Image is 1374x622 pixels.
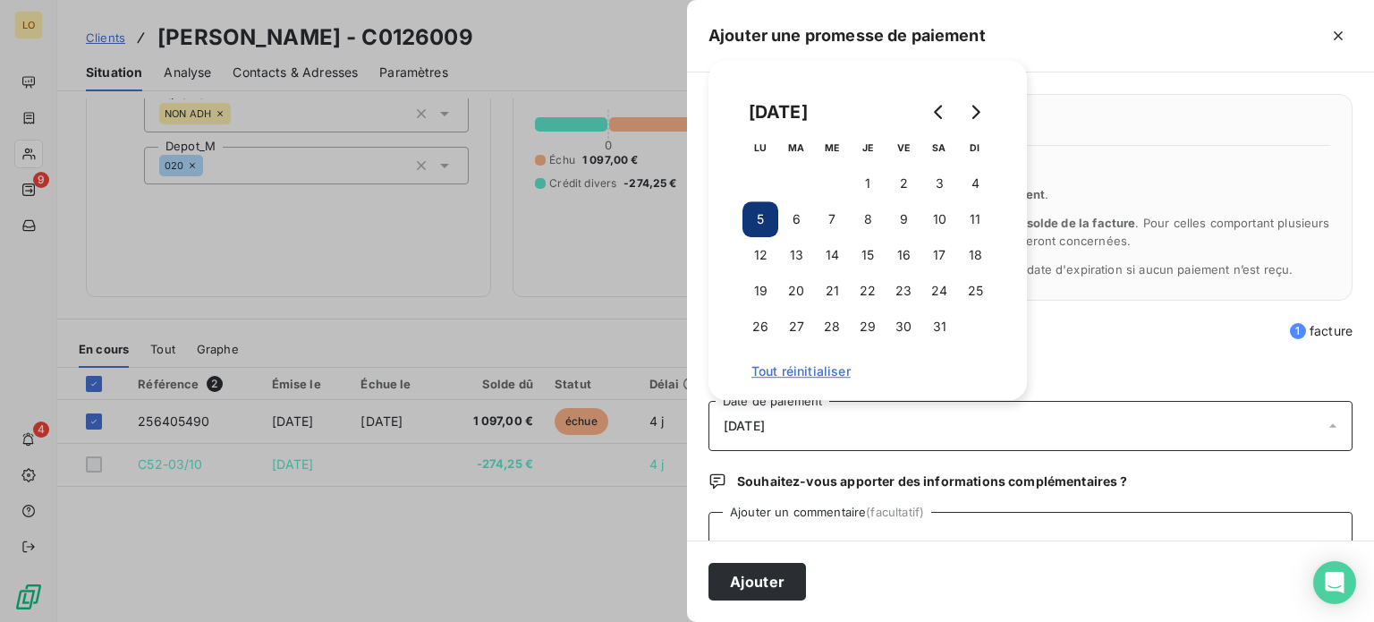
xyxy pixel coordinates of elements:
[742,98,814,126] div: [DATE]
[886,237,921,273] button: 16
[886,201,921,237] button: 9
[921,309,957,345] button: 31
[921,130,957,166] th: samedi
[943,216,1136,230] span: l’ensemble du solde de la facture
[957,94,993,130] button: Go to next month
[742,237,778,273] button: 12
[886,130,921,166] th: vendredi
[957,237,993,273] button: 18
[751,364,984,379] span: Tout réinitialiser
[850,273,886,309] button: 22
[886,273,921,309] button: 23
[957,130,993,166] th: dimanche
[1290,322,1353,340] span: facture
[742,309,778,345] button: 26
[921,273,957,309] button: 24
[921,166,957,201] button: 3
[886,166,921,201] button: 2
[778,130,814,166] th: mardi
[850,201,886,237] button: 8
[850,130,886,166] th: jeudi
[814,309,850,345] button: 28
[850,166,886,201] button: 1
[737,473,1127,490] span: Souhaitez-vous apporter des informations complémentaires ?
[850,309,886,345] button: 29
[742,201,778,237] button: 5
[921,94,957,130] button: Go to previous month
[921,237,957,273] button: 17
[957,166,993,201] button: 4
[957,273,993,309] button: 25
[778,201,814,237] button: 6
[742,130,778,166] th: lundi
[850,237,886,273] button: 15
[778,309,814,345] button: 27
[1313,561,1356,604] div: Open Intercom Messenger
[814,201,850,237] button: 7
[778,237,814,273] button: 13
[1290,323,1306,339] span: 1
[814,273,850,309] button: 21
[708,563,806,601] button: Ajouter
[724,419,765,433] span: [DATE]
[708,23,986,48] h5: Ajouter une promesse de paiement
[957,201,993,237] button: 11
[752,216,1330,248] span: La promesse de paiement couvre . Pour celles comportant plusieurs échéances, seules les échéances...
[742,273,778,309] button: 19
[886,309,921,345] button: 30
[778,273,814,309] button: 20
[814,237,850,273] button: 14
[814,130,850,166] th: mercredi
[921,201,957,237] button: 10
